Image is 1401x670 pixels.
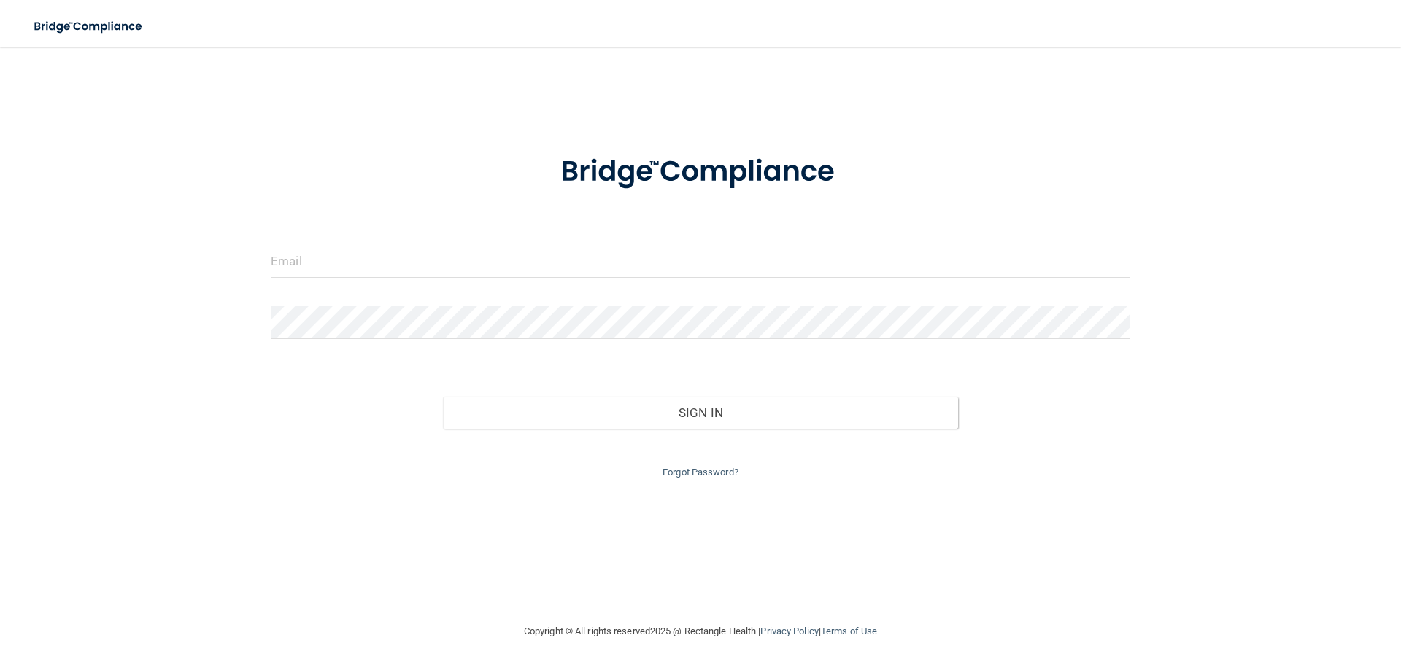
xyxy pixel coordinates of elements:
[530,134,871,210] img: bridge_compliance_login_screen.278c3ca4.svg
[271,245,1130,278] input: Email
[434,608,967,655] div: Copyright © All rights reserved 2025 @ Rectangle Health | |
[443,397,959,429] button: Sign In
[821,626,877,636] a: Terms of Use
[22,12,156,42] img: bridge_compliance_login_screen.278c3ca4.svg
[760,626,818,636] a: Privacy Policy
[663,467,738,478] a: Forgot Password?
